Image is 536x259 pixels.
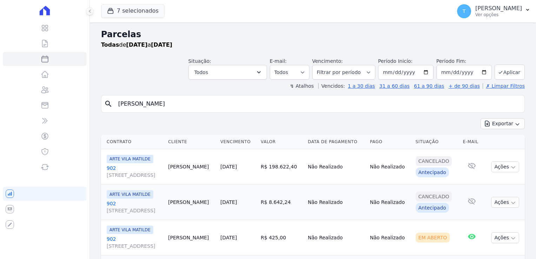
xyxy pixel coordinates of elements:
span: ARTE VILA MATILDE [107,190,153,199]
button: Aplicar [495,65,525,80]
button: T [PERSON_NAME] Ver opções [451,1,536,21]
a: 902[STREET_ADDRESS] [107,200,162,214]
span: ARTE VILA MATILDE [107,155,153,163]
strong: [DATE] [126,41,148,48]
th: Data de Pagamento [305,135,367,149]
td: R$ 425,00 [258,220,305,255]
th: E-mail [460,135,484,149]
input: Buscar por nome do lote ou do cliente [114,97,522,111]
th: Pago [367,135,413,149]
td: Não Realizado [367,220,413,255]
label: Situação: [188,58,211,64]
strong: Todas [101,41,119,48]
button: Todos [188,65,267,80]
button: Ações [491,232,519,243]
td: [PERSON_NAME] [165,149,217,185]
strong: [DATE] [151,41,172,48]
label: Vencidos: [318,83,345,89]
td: [PERSON_NAME] [165,220,217,255]
td: Não Realizado [305,149,367,185]
a: 902[STREET_ADDRESS] [107,235,162,250]
span: [STREET_ADDRESS] [107,243,162,250]
h2: Parcelas [101,28,525,41]
td: Não Realizado [305,220,367,255]
a: 1 a 30 dias [348,83,375,89]
a: + de 90 dias [449,83,480,89]
a: [DATE] [220,199,237,205]
span: [STREET_ADDRESS] [107,172,162,179]
th: Contrato [101,135,165,149]
div: Cancelado [416,156,452,166]
p: Ver opções [475,12,522,18]
th: Situação [413,135,460,149]
a: 31 a 60 dias [379,83,409,89]
span: ARTE VILA MATILDE [107,226,153,234]
td: Não Realizado [367,149,413,185]
label: Período Fim: [436,58,492,65]
a: 61 a 90 dias [414,83,444,89]
span: T [463,9,466,14]
label: Período Inicío: [378,58,413,64]
button: Ações [491,161,519,172]
span: [STREET_ADDRESS] [107,207,162,214]
a: ✗ Limpar Filtros [483,83,525,89]
span: Todos [194,68,208,77]
th: Valor [258,135,305,149]
td: Não Realizado [305,185,367,220]
i: search [104,100,113,108]
div: Cancelado [416,192,452,201]
button: Exportar [481,118,525,129]
label: ↯ Atalhos [290,83,314,89]
p: de a [101,41,172,49]
td: Não Realizado [367,185,413,220]
a: [DATE] [220,235,237,240]
div: Antecipado [416,203,449,213]
td: R$ 8.642,24 [258,185,305,220]
label: Vencimento: [312,58,343,64]
p: [PERSON_NAME] [475,5,522,12]
td: [PERSON_NAME] [165,185,217,220]
td: R$ 198.622,40 [258,149,305,185]
div: Em Aberto [416,233,450,243]
a: 902[STREET_ADDRESS] [107,165,162,179]
button: Ações [491,197,519,208]
button: 7 selecionados [101,4,165,18]
th: Cliente [165,135,217,149]
label: E-mail: [270,58,287,64]
div: Antecipado [416,167,449,177]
